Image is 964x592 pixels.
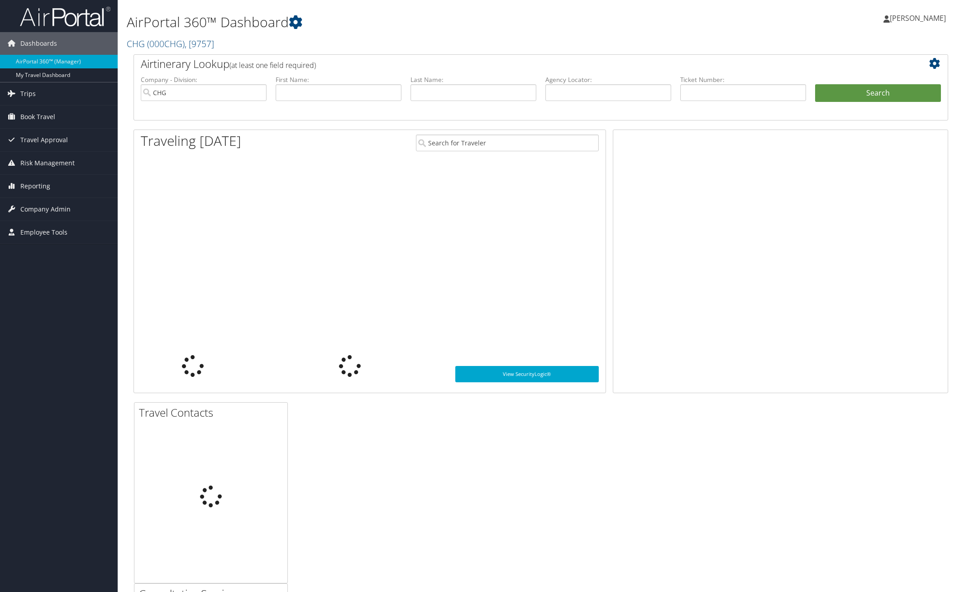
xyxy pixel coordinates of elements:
img: airportal-logo.png [20,6,110,27]
span: Company Admin [20,198,71,221]
label: First Name: [276,75,401,84]
label: Agency Locator: [545,75,671,84]
span: (at least one field required) [229,60,316,70]
span: ( 000CHG ) [147,38,185,50]
label: Last Name: [410,75,536,84]
span: Dashboards [20,32,57,55]
span: Book Travel [20,106,55,128]
h1: Traveling [DATE] [141,131,241,150]
span: Trips [20,82,36,105]
a: CHG [127,38,214,50]
a: View SecurityLogic® [455,366,599,382]
span: Employee Tools [20,221,67,244]
h2: Airtinerary Lookup [141,56,873,72]
label: Ticket Number: [680,75,806,84]
span: Risk Management [20,152,75,174]
span: Travel Approval [20,129,68,151]
span: , [ 9757 ] [185,38,214,50]
span: Reporting [20,175,50,197]
span: [PERSON_NAME] [890,13,946,23]
button: Search [815,84,941,102]
label: Company - Division: [141,75,267,84]
h1: AirPortal 360™ Dashboard [127,13,679,32]
input: Search for Traveler [416,135,599,151]
h2: Travel Contacts [139,405,287,420]
a: [PERSON_NAME] [883,5,955,32]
